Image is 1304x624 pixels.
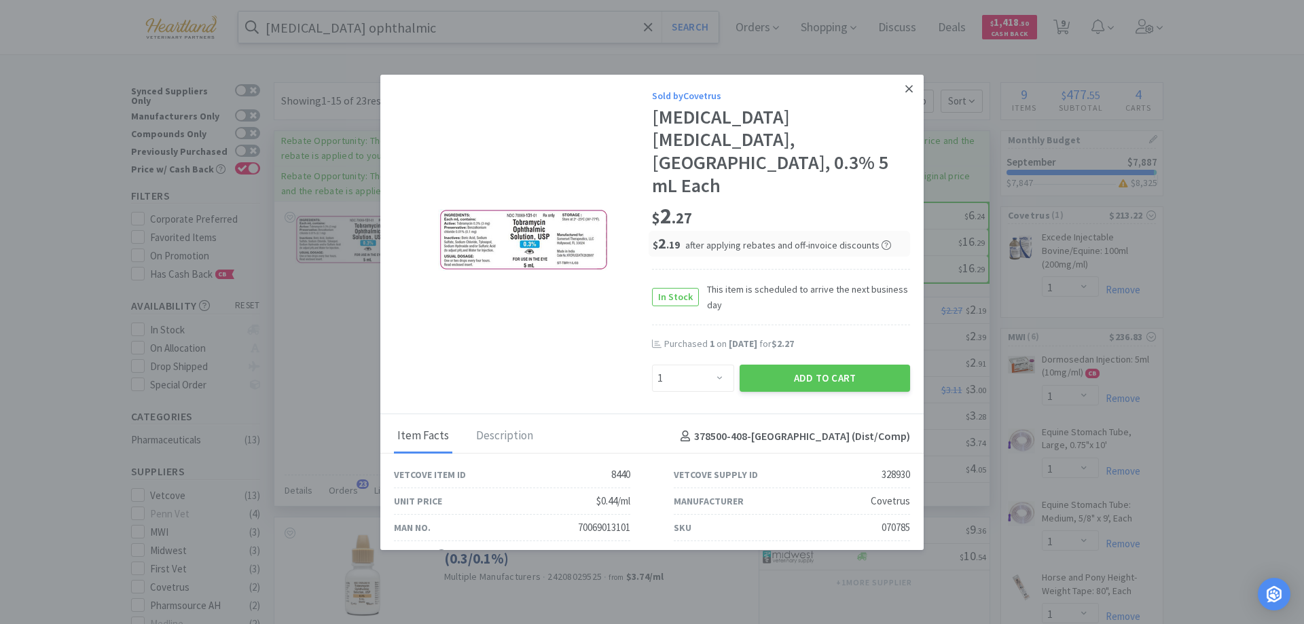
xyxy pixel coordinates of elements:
[653,238,658,251] span: $
[685,239,891,251] span: after applying rebates and off-invoice discounts
[438,209,608,271] img: 046ffeb4b2dc4ae897b5d67ad66a299e_328930.png
[394,420,452,454] div: Item Facts
[621,546,630,562] div: 12
[710,337,714,350] span: 1
[666,238,680,251] span: . 19
[596,493,630,509] div: $0.44/ml
[882,466,910,483] div: 328930
[394,520,431,535] div: Man No.
[1258,578,1290,610] div: Open Intercom Messenger
[653,289,698,306] span: In Stock
[394,467,466,482] div: Vetcove Item ID
[674,494,744,509] div: Manufacturer
[653,234,680,253] span: 2
[672,208,692,227] span: . 27
[674,467,758,482] div: Vetcove Supply ID
[729,337,757,350] span: [DATE]
[882,519,910,536] div: 070785
[652,106,910,197] div: [MEDICAL_DATA] [MEDICAL_DATA], [GEOGRAPHIC_DATA], 0.3% 5 mL Each
[394,494,442,509] div: Unit Price
[740,365,910,392] button: Add to Cart
[664,337,910,351] div: Purchased on for
[674,520,691,535] div: SKU
[674,547,751,562] div: Unit of Measure
[652,88,910,103] div: Sold by Covetrus
[871,493,910,509] div: Covetrus
[578,519,630,536] div: 70069013101
[611,466,630,483] div: 8440
[772,337,794,350] span: $2.27
[699,282,910,312] span: This item is scheduled to arrive the next business day
[892,546,910,562] div: 5mL
[473,420,537,454] div: Description
[394,547,446,562] div: Case Qty.
[652,202,692,230] span: 2
[675,428,910,445] h4: 378500-408 - [GEOGRAPHIC_DATA] (Dist/Comp)
[652,208,660,227] span: $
